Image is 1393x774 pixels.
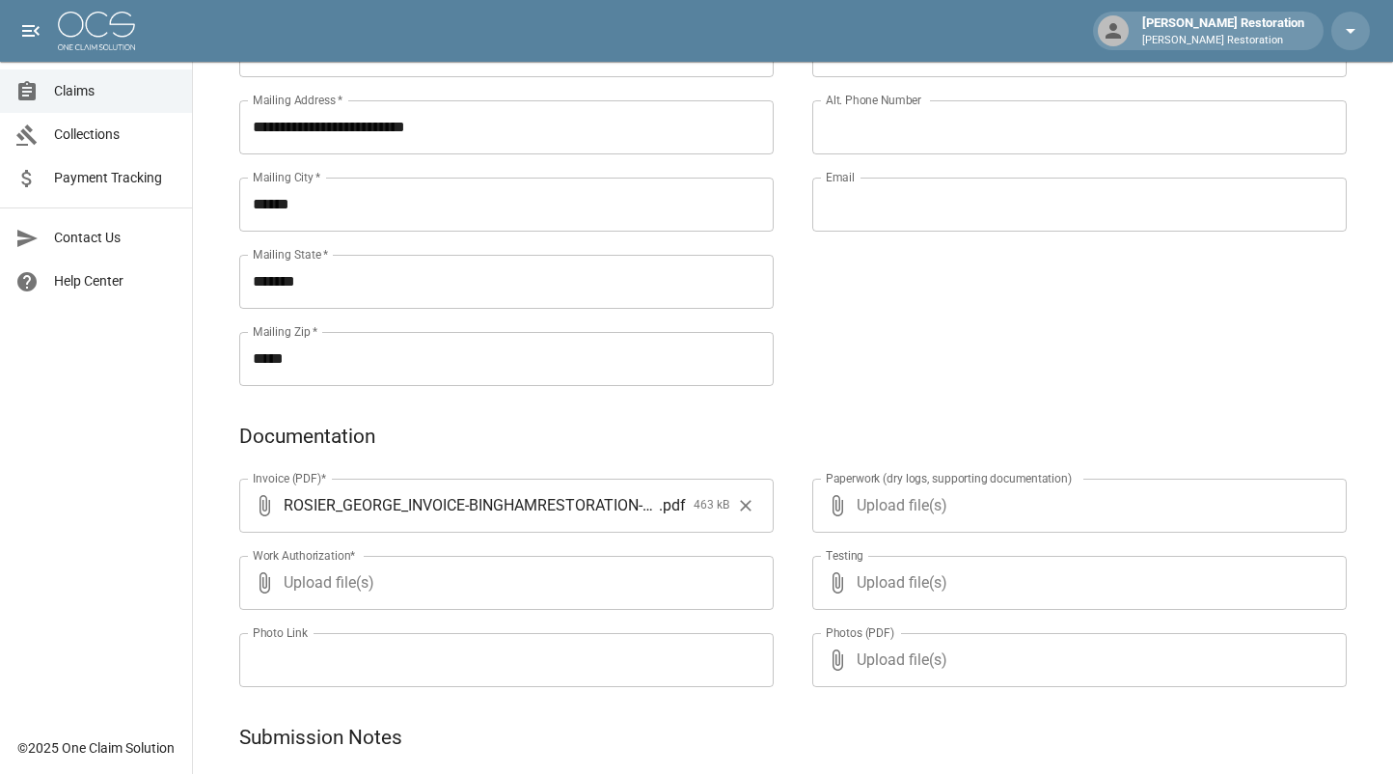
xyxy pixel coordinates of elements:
label: Testing [826,547,863,564]
label: Email [826,169,855,185]
span: Claims [54,81,177,101]
span: Upload file(s) [857,633,1295,687]
span: Upload file(s) [857,479,1295,533]
label: Mailing Zip [253,323,318,340]
label: Paperwork (dry logs, supporting documentation) [826,470,1072,486]
span: Collections [54,124,177,145]
span: 463 kB [694,496,729,515]
label: Invoice (PDF)* [253,470,327,486]
label: Mailing City [253,169,321,185]
span: Payment Tracking [54,168,177,188]
label: Alt. Phone Number [826,92,921,108]
button: Clear [731,491,760,520]
label: Work Authorization* [253,547,356,564]
label: Mailing Address [253,92,342,108]
label: Photos (PDF) [826,624,894,641]
div: © 2025 One Claim Solution [17,738,175,758]
button: open drawer [12,12,50,50]
span: Contact Us [54,228,177,248]
label: Photo Link [253,624,308,641]
span: ROSIER_GEORGE_INVOICE-BINGHAMRESTORATION-TUC [284,494,659,516]
img: ocs-logo-white-transparent.png [58,12,135,50]
span: Upload file(s) [284,556,722,610]
div: [PERSON_NAME] Restoration [1134,14,1312,48]
label: Mailing State [253,246,328,263]
span: . pdf [659,494,686,516]
span: Upload file(s) [857,556,1295,610]
p: [PERSON_NAME] Restoration [1142,33,1304,49]
span: Help Center [54,271,177,291]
